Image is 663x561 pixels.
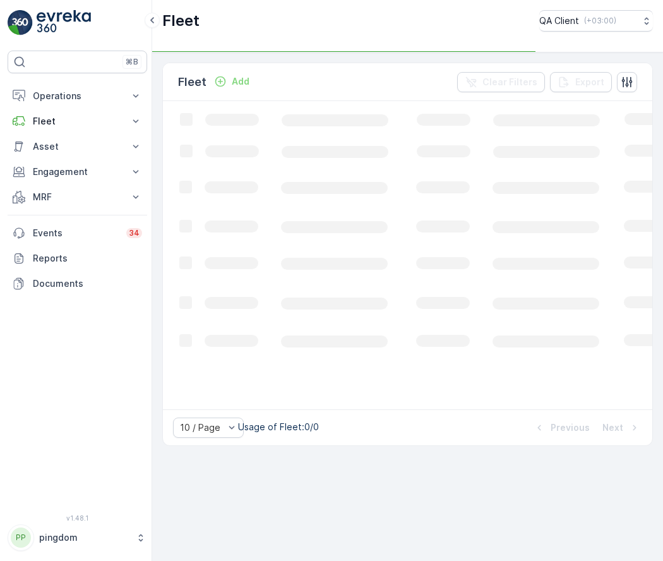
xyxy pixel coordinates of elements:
[8,109,147,134] button: Fleet
[8,184,147,210] button: MRF
[209,74,254,89] button: Add
[539,10,653,32] button: QA Client(+03:00)
[178,73,206,91] p: Fleet
[33,277,142,290] p: Documents
[33,191,122,203] p: MRF
[238,421,319,433] p: Usage of Fleet : 0/0
[232,75,249,88] p: Add
[11,528,31,548] div: PP
[129,228,140,238] p: 34
[8,524,147,551] button: PPpingdom
[575,76,604,88] p: Export
[33,252,142,265] p: Reports
[8,10,33,35] img: logo
[33,90,122,102] p: Operations
[126,57,138,67] p: ⌘B
[482,76,537,88] p: Clear Filters
[602,421,623,434] p: Next
[532,420,591,435] button: Previous
[162,11,200,31] p: Fleet
[8,246,147,271] a: Reports
[33,166,122,178] p: Engagement
[33,140,122,153] p: Asset
[539,15,579,27] p: QA Client
[8,514,147,522] span: v 1.48.1
[8,220,147,246] a: Events34
[8,271,147,296] a: Documents
[33,227,119,239] p: Events
[550,72,612,92] button: Export
[457,72,545,92] button: Clear Filters
[8,134,147,159] button: Asset
[8,83,147,109] button: Operations
[33,115,122,128] p: Fleet
[584,16,616,26] p: ( +03:00 )
[39,531,129,544] p: pingdom
[551,421,590,434] p: Previous
[8,159,147,184] button: Engagement
[37,10,91,35] img: logo_light-DOdMpM7g.png
[601,420,642,435] button: Next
